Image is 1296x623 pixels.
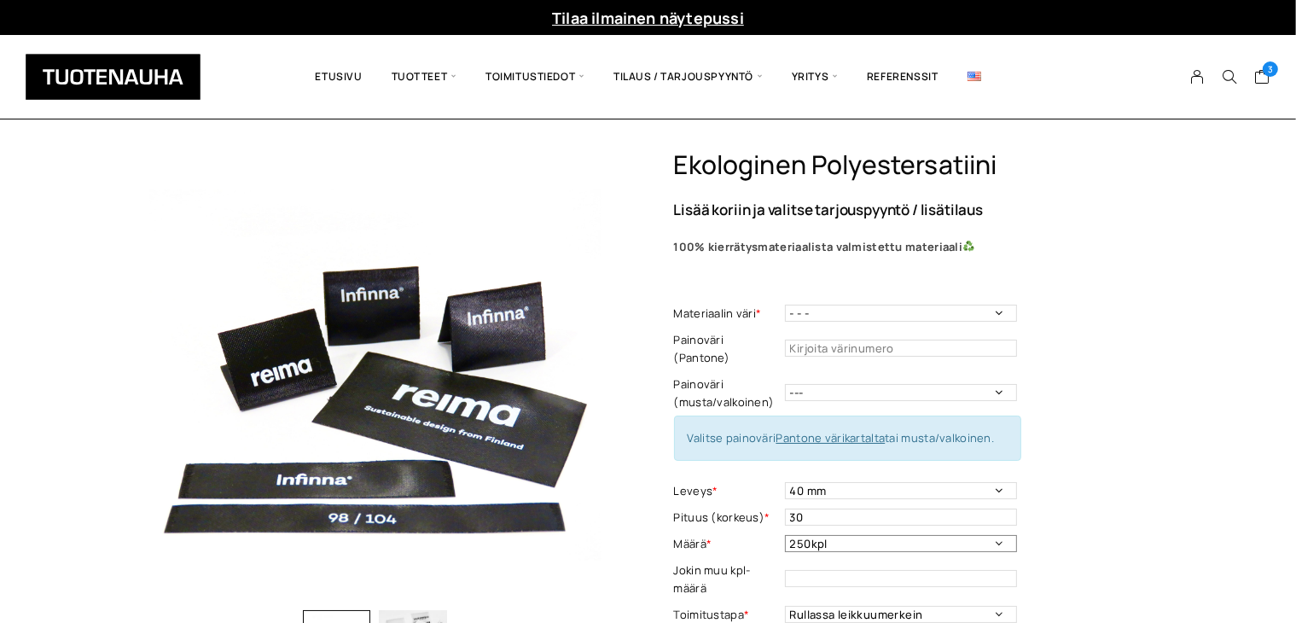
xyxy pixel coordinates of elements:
[300,48,376,106] a: Etusivu
[963,241,974,252] img: ♻️
[776,430,885,445] a: Pantone värikartalta
[674,239,963,254] b: 100% kierrätysmateriaalista valmistettu materiaali
[968,72,981,81] img: English
[777,48,852,106] span: Yritys
[852,48,953,106] a: Referenssit
[674,202,1148,217] p: Lisää koriin ja valitse tarjouspyyntö / lisätilaus
[674,482,781,500] label: Leveys
[1213,69,1246,84] button: Search
[149,149,602,602] img: b7c32725-09ce-47bb-a0e3-3e9b7acc3c9a
[785,340,1017,357] input: Kirjoita värinumero
[26,54,201,100] img: Tuotenauha Oy
[674,535,781,553] label: Määrä
[674,376,781,411] label: Painoväri (musta/valkoinen)
[552,8,744,28] a: Tilaa ilmainen näytepussi
[674,509,781,527] label: Pituus (korkeus)
[674,562,781,597] label: Jokin muu kpl-määrä
[1263,61,1278,77] span: 3
[377,48,471,106] span: Tuotteet
[599,48,777,106] span: Tilaus / Tarjouspyyntö
[674,305,781,323] label: Materiaalin väri
[674,331,781,367] label: Painoväri (Pantone)
[688,430,995,445] span: Valitse painoväri tai musta/valkoinen.
[1254,68,1270,89] a: Cart
[1181,69,1214,84] a: My Account
[674,149,1148,181] h1: Ekologinen polyestersatiini
[471,48,599,106] span: Toimitustiedot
